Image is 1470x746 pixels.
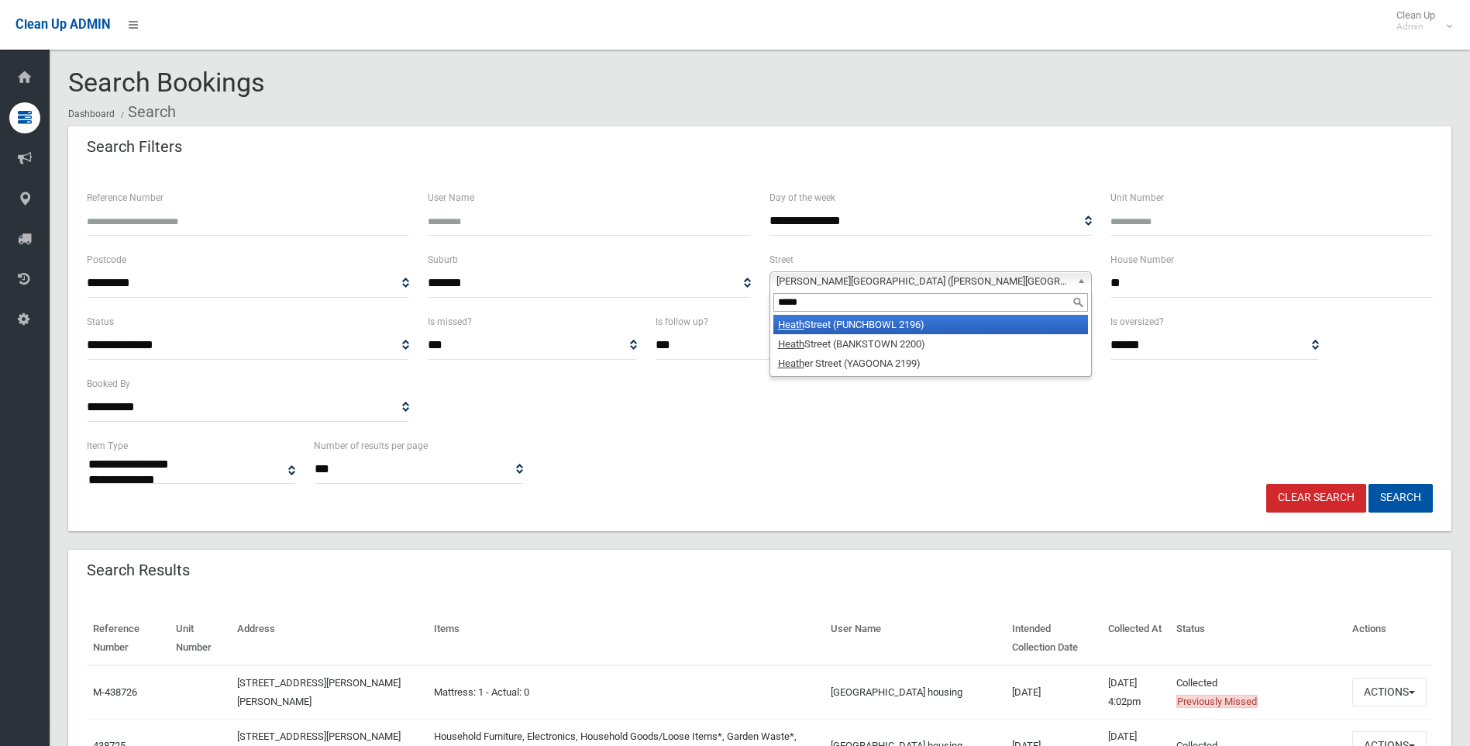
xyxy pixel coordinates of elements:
[87,313,114,330] label: Status
[778,319,804,330] em: Heath
[1266,484,1366,513] a: Clear Search
[778,338,804,350] em: Heath
[93,686,137,698] a: M-438726
[769,251,794,268] label: Street
[769,189,835,206] label: Day of the week
[428,313,472,330] label: Is missed?
[68,132,201,162] header: Search Filters
[87,251,126,268] label: Postcode
[170,612,231,665] th: Unit Number
[1102,612,1170,665] th: Collected At
[68,555,208,585] header: Search Results
[87,189,164,206] label: Reference Number
[15,17,110,32] span: Clean Up ADMIN
[117,98,176,126] li: Search
[1006,665,1103,720] td: [DATE]
[428,189,474,206] label: User Name
[1102,665,1170,720] td: [DATE] 4:02pm
[1006,612,1103,665] th: Intended Collection Date
[773,315,1088,334] li: Street (PUNCHBOWL 2196)
[1389,9,1451,33] span: Clean Up
[68,67,265,98] span: Search Bookings
[1368,484,1433,513] button: Search
[231,612,428,665] th: Address
[237,677,401,707] a: [STREET_ADDRESS][PERSON_NAME][PERSON_NAME]
[1170,665,1346,720] td: Collected
[825,612,1006,665] th: User Name
[314,437,428,454] label: Number of results per page
[87,375,130,392] label: Booked By
[1170,612,1346,665] th: Status
[428,612,825,665] th: Items
[428,665,825,720] td: Mattress: 1 - Actual: 0
[1352,678,1427,706] button: Actions
[1346,612,1433,665] th: Actions
[1110,313,1164,330] label: Is oversized?
[87,612,170,665] th: Reference Number
[1110,251,1174,268] label: House Number
[778,357,804,369] em: Heath
[428,251,458,268] label: Suburb
[1110,189,1164,206] label: Unit Number
[68,109,115,119] a: Dashboard
[773,354,1088,373] li: er Street (YAGOONA 2199)
[825,665,1006,720] td: [GEOGRAPHIC_DATA] housing
[87,437,128,454] label: Item Type
[773,334,1088,354] li: Street (BANKSTOWN 2200)
[776,272,1071,291] span: [PERSON_NAME][GEOGRAPHIC_DATA] ([PERSON_NAME][GEOGRAPHIC_DATA])
[656,313,708,330] label: Is follow up?
[1396,21,1435,33] small: Admin
[1176,695,1258,708] span: Previously Missed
